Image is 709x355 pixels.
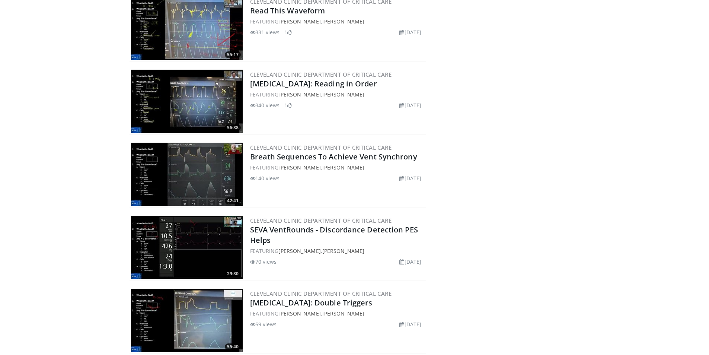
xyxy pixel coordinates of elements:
a: 29:30 [131,216,243,279]
li: 140 views [250,174,280,182]
li: [DATE] [399,174,421,182]
span: 42:41 [225,197,241,204]
li: [DATE] [399,101,421,109]
div: FEATURING , [250,18,425,25]
a: Breath Sequences To Achieve Vent Synchrony [250,152,417,162]
li: 59 views [250,320,277,328]
li: [DATE] [399,320,421,328]
a: [MEDICAL_DATA]: Reading in Order [250,79,377,89]
a: Read This Waveform [250,6,325,16]
div: FEATURING , [250,247,425,255]
a: Cleveland Clinic Department of Critical Care [250,144,392,151]
a: [PERSON_NAME] [322,164,364,171]
a: [PERSON_NAME] [278,18,320,25]
a: [PERSON_NAME] [278,164,320,171]
img: 03786f52-9007-4a38-9e95-6681a72427ec.300x170_q85_crop-smart_upscale.jpg [131,70,243,133]
a: [PERSON_NAME] [322,247,364,254]
li: 340 views [250,101,280,109]
img: 8a664593-d463-4792-b767-1b1e3bb8e4df.300x170_q85_crop-smart_upscale.jpg [131,216,243,279]
a: 42:41 [131,143,243,206]
span: 56:38 [225,124,241,131]
li: 1 [284,28,292,36]
a: [PERSON_NAME] [322,310,364,317]
li: 331 views [250,28,280,36]
a: Cleveland Clinic Department of Critical Care [250,71,392,78]
a: [PERSON_NAME] [322,18,364,25]
div: FEATURING , [250,164,425,171]
a: [PERSON_NAME] [278,247,320,254]
a: [PERSON_NAME] [278,310,320,317]
a: Cleveland Clinic Department of Critical Care [250,217,392,224]
span: 55:17 [225,51,241,58]
a: SEVA VentRounds - Discordance Detection PES Helps [250,225,418,245]
a: 56:38 [131,70,243,133]
a: [PERSON_NAME] [322,91,364,98]
a: 55:40 [131,289,243,352]
img: 68e1064c-8749-46d4-9ec9-e184622a20b4.300x170_q85_crop-smart_upscale.jpg [131,143,243,206]
li: 70 views [250,258,277,266]
img: d70d5684-bd36-4537-ad7e-e0b2722adfb7.300x170_q85_crop-smart_upscale.jpg [131,289,243,352]
a: Cleveland Clinic Department of Critical Care [250,290,392,297]
span: 55:40 [225,343,241,350]
li: [DATE] [399,258,421,266]
span: 29:30 [225,270,241,277]
li: 1 [284,101,292,109]
div: FEATURING , [250,310,425,317]
a: [MEDICAL_DATA]: Double Triggers [250,298,373,308]
a: [PERSON_NAME] [278,91,320,98]
li: [DATE] [399,28,421,36]
div: FEATURING , [250,91,425,98]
